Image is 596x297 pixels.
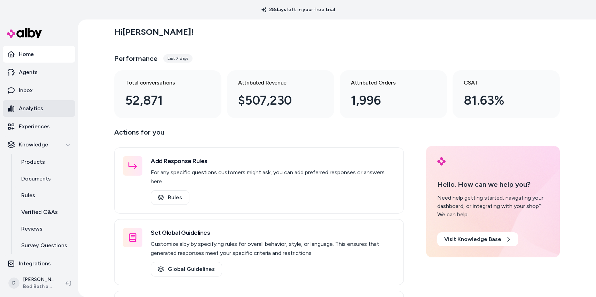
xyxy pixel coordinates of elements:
div: 1,996 [351,91,425,110]
a: Documents [14,170,75,187]
p: Customize alby by specifying rules for overall behavior, style, or language. This ensures that ge... [151,240,395,258]
h3: Set Global Guidelines [151,228,395,238]
a: Visit Knowledge Base [437,232,518,246]
p: Products [21,158,45,166]
p: Home [19,50,34,58]
img: alby Logo [437,157,446,166]
p: For any specific questions customers might ask, you can add preferred responses or answers here. [151,168,395,186]
button: D[PERSON_NAME]Bed Bath and Beyond [4,272,60,294]
a: Total conversations 52,871 [114,70,221,118]
p: Survey Questions [21,241,67,250]
h3: Add Response Rules [151,156,395,166]
a: Rules [14,187,75,204]
span: Bed Bath and Beyond [23,283,54,290]
a: Global Guidelines [151,262,222,276]
p: Integrations [19,259,51,268]
h3: Performance [114,54,158,63]
p: Reviews [21,225,42,233]
button: Knowledge [3,136,75,153]
img: alby Logo [7,28,42,38]
a: Experiences [3,118,75,135]
a: Reviews [14,220,75,237]
p: Agents [19,68,38,77]
a: Integrations [3,255,75,272]
div: 81.63% [464,91,538,110]
a: Home [3,46,75,63]
h3: Total conversations [125,79,199,87]
p: Documents [21,175,51,183]
a: Attributed Orders 1,996 [340,70,447,118]
a: Inbox [3,82,75,99]
p: Verified Q&As [21,208,58,216]
a: Agents [3,64,75,81]
p: Inbox [19,86,33,95]
h3: CSAT [464,79,538,87]
p: Knowledge [19,141,48,149]
h3: Attributed Revenue [238,79,312,87]
h3: Attributed Orders [351,79,425,87]
a: Analytics [3,100,75,117]
div: 52,871 [125,91,199,110]
span: D [8,278,19,289]
p: Analytics [19,104,43,113]
a: Rules [151,190,189,205]
a: Attributed Revenue $507,230 [227,70,334,118]
p: Rules [21,191,35,200]
a: Products [14,154,75,170]
h2: Hi [PERSON_NAME] ! [114,27,194,37]
div: $507,230 [238,91,312,110]
a: Verified Q&As [14,204,75,220]
a: Survey Questions [14,237,75,254]
p: 28 days left in your free trial [257,6,339,13]
p: Experiences [19,122,50,131]
p: [PERSON_NAME] [23,276,54,283]
p: Hello. How can we help you? [437,179,549,190]
div: Last 7 days [163,54,193,63]
a: CSAT 81.63% [453,70,560,118]
p: Actions for you [114,127,404,143]
div: Need help getting started, navigating your dashboard, or integrating with your shop? We can help. [437,194,549,219]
